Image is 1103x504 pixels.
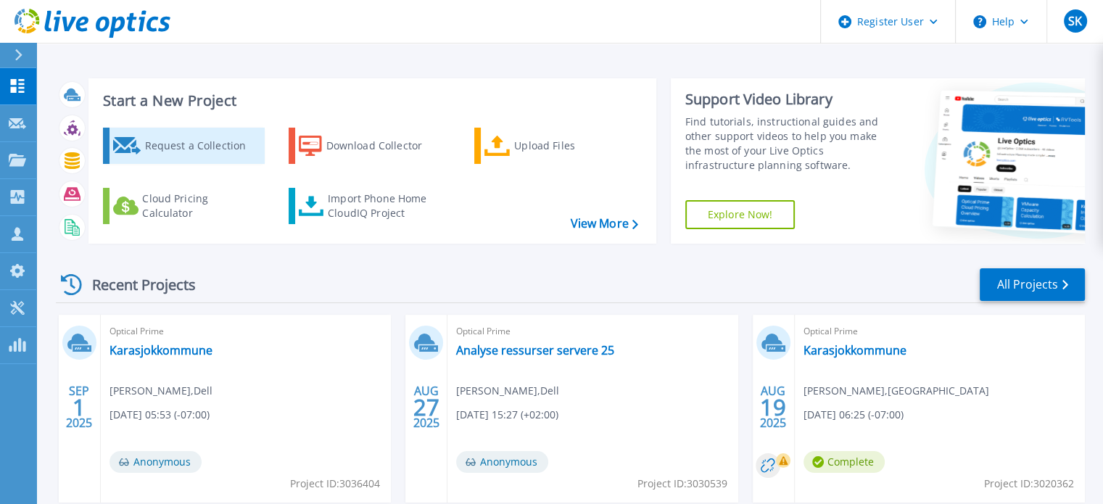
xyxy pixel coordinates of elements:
span: [PERSON_NAME] , Dell [110,383,212,399]
a: All Projects [980,268,1085,301]
span: [DATE] 06:25 (-07:00) [804,407,904,423]
a: Download Collector [289,128,450,164]
a: Request a Collection [103,128,265,164]
div: Support Video Library [685,90,893,109]
span: Project ID: 3030539 [637,476,727,492]
span: [PERSON_NAME] , [GEOGRAPHIC_DATA] [804,383,989,399]
a: Analyse ressurser servere 25 [456,343,614,358]
a: Cloud Pricing Calculator [103,188,265,224]
div: Request a Collection [144,131,260,160]
a: Karasjokkommune [110,343,212,358]
span: Anonymous [110,451,202,473]
div: SEP 2025 [65,381,93,434]
a: Karasjokkommune [804,343,906,358]
span: Project ID: 3020362 [984,476,1074,492]
span: Optical Prime [804,323,1076,339]
span: 27 [413,401,439,413]
span: 1 [73,401,86,413]
a: View More [570,217,637,231]
span: Project ID: 3036404 [290,476,380,492]
span: [PERSON_NAME] , Dell [456,383,559,399]
span: Anonymous [456,451,548,473]
div: Cloud Pricing Calculator [142,191,258,220]
div: AUG 2025 [759,381,787,434]
span: [DATE] 05:53 (-07:00) [110,407,210,423]
div: Recent Projects [56,267,215,302]
span: Complete [804,451,885,473]
span: 19 [760,401,786,413]
div: Find tutorials, instructional guides and other support videos to help you make the most of your L... [685,115,893,173]
a: Explore Now! [685,200,796,229]
a: Upload Files [474,128,636,164]
span: [DATE] 15:27 (+02:00) [456,407,558,423]
span: Optical Prime [110,323,382,339]
div: AUG 2025 [413,381,440,434]
span: Optical Prime [456,323,729,339]
div: Download Collector [326,131,442,160]
h3: Start a New Project [103,93,637,109]
div: Upload Files [514,131,630,160]
span: SK [1068,15,1082,27]
div: Import Phone Home CloudIQ Project [328,191,441,220]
